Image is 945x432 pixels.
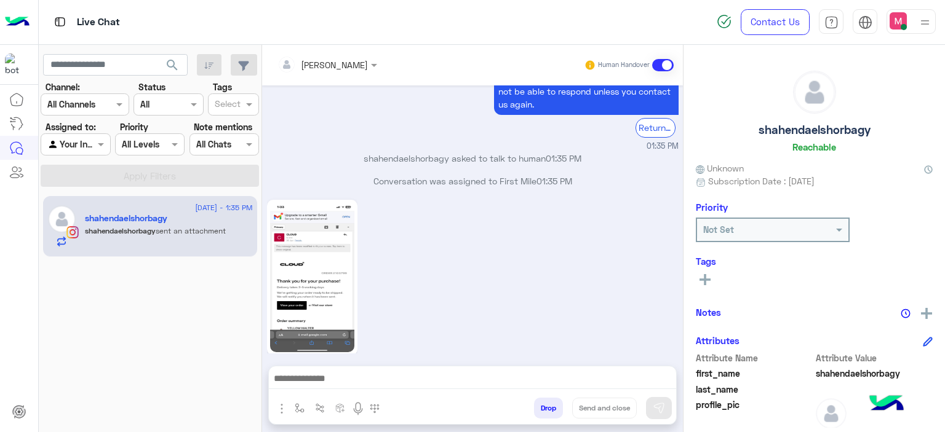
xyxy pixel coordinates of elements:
[696,398,813,426] span: profile_pic
[696,202,728,213] h6: Priority
[794,71,835,113] img: defaultAdmin.png
[120,120,148,133] label: Priority
[636,118,676,137] div: Return to Main Menu
[66,226,79,238] img: Instagram
[696,335,740,346] h6: Attributes
[85,213,167,224] h5: shahendaelshorbagy
[824,15,839,29] img: tab
[494,55,679,115] p: 12/8/2025, 1:35 PM
[46,81,80,93] label: Channel:
[816,351,933,364] span: Attribute Value
[274,401,289,416] img: send attachment
[534,398,563,418] button: Drop
[77,14,120,31] p: Live Chat
[696,256,933,267] h6: Tags
[572,398,637,418] button: Send and close
[647,141,679,152] span: 01:35 PM
[213,81,232,93] label: Tags
[48,205,76,233] img: defaultAdmin.png
[917,15,933,30] img: profile
[157,54,188,81] button: search
[696,383,813,396] span: last_name
[194,120,252,133] label: Note mentions
[310,398,330,418] button: Trigger scenario
[351,401,365,416] img: send voice note
[195,202,252,213] span: [DATE] - 1:35 PM
[890,12,907,29] img: userImage
[290,398,310,418] button: select flow
[267,175,679,187] p: Conversation was assigned to First Mile
[213,97,241,113] div: Select
[759,123,871,137] h5: shahendaelshorbagy
[921,308,932,319] img: add
[816,398,847,429] img: defaultAdmin.png
[696,307,721,318] h6: Notes
[295,403,305,413] img: select flow
[901,308,911,318] img: notes
[315,403,325,413] img: Trigger scenario
[696,367,813,380] span: first_name
[792,141,836,152] h6: Reachable
[741,9,810,35] a: Contact Us
[267,152,679,165] p: shahendaelshorbagy asked to talk to human
[696,162,744,175] span: Unknown
[546,153,581,163] span: 01:35 PM
[536,176,572,186] span: 01:35 PM
[52,14,68,29] img: tab
[653,402,665,414] img: send message
[819,9,843,35] a: tab
[165,58,180,73] span: search
[370,404,380,414] img: make a call
[865,383,908,426] img: hulul-logo.png
[330,398,351,418] button: create order
[816,367,933,380] span: shahendaelshorbagy
[598,60,650,70] small: Human Handover
[138,81,165,93] label: Status
[717,14,732,29] img: spinner
[5,9,30,35] img: Logo
[85,226,156,235] span: shahendaelshorbagy
[5,53,27,76] img: 317874714732967
[46,120,96,133] label: Assigned to:
[696,351,813,364] span: Attribute Name
[708,175,815,187] span: Subscription Date : [DATE]
[156,226,226,235] span: sent an attachment
[335,403,345,413] img: create order
[858,15,872,29] img: tab
[41,165,259,187] button: Apply Filters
